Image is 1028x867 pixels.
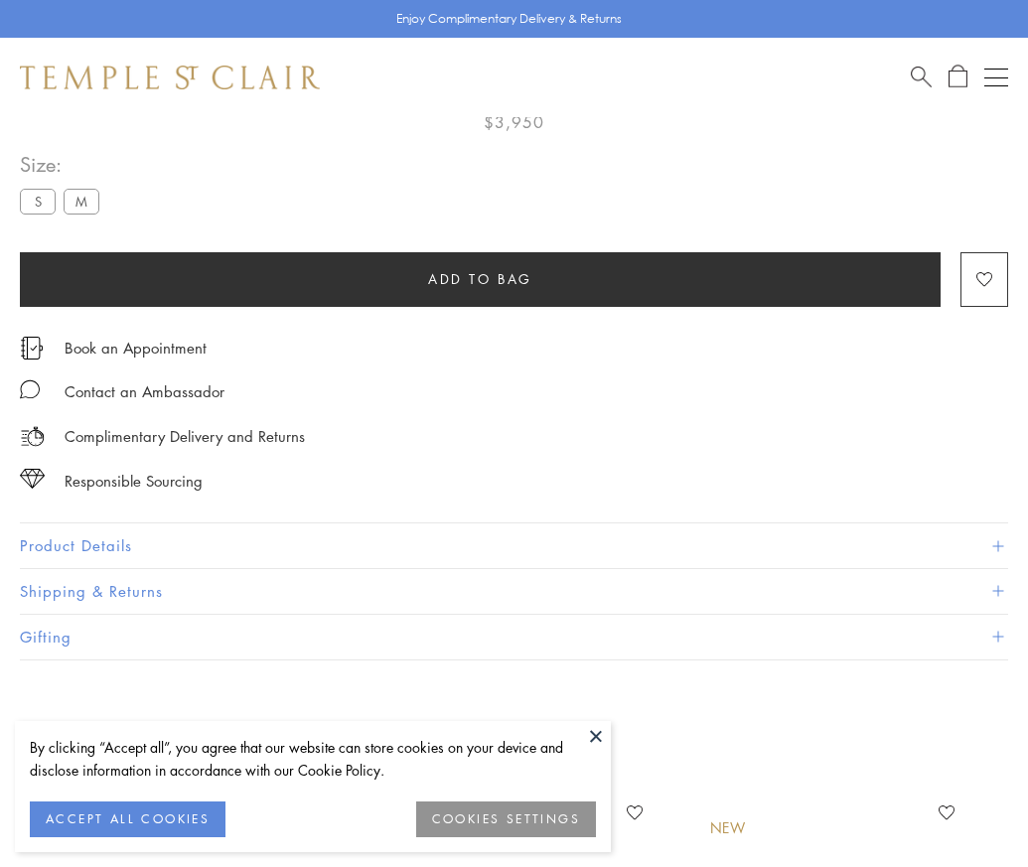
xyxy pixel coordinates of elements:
div: Contact an Ambassador [65,379,224,404]
button: ACCEPT ALL COOKIES [30,801,225,837]
button: Open navigation [984,66,1008,89]
a: Open Shopping Bag [949,65,967,89]
img: Temple St. Clair [20,66,320,89]
a: Search [911,65,932,89]
a: Book an Appointment [65,337,207,359]
button: COOKIES SETTINGS [416,801,596,837]
button: Gifting [20,615,1008,659]
button: Shipping & Returns [20,569,1008,614]
button: Product Details [20,523,1008,568]
span: Size: [20,148,107,181]
img: icon_delivery.svg [20,424,45,449]
p: Enjoy Complimentary Delivery & Returns [396,9,622,29]
span: $3,950 [484,109,544,135]
div: By clicking “Accept all”, you agree that our website can store cookies on your device and disclos... [30,736,596,782]
div: New [710,817,746,839]
button: Add to bag [20,252,941,307]
label: S [20,189,56,214]
img: icon_sourcing.svg [20,469,45,489]
p: Complimentary Delivery and Returns [65,424,305,449]
label: M [64,189,99,214]
span: Add to bag [428,268,532,290]
img: MessageIcon-01_2.svg [20,379,40,399]
div: Responsible Sourcing [65,469,203,494]
img: icon_appointment.svg [20,337,44,360]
